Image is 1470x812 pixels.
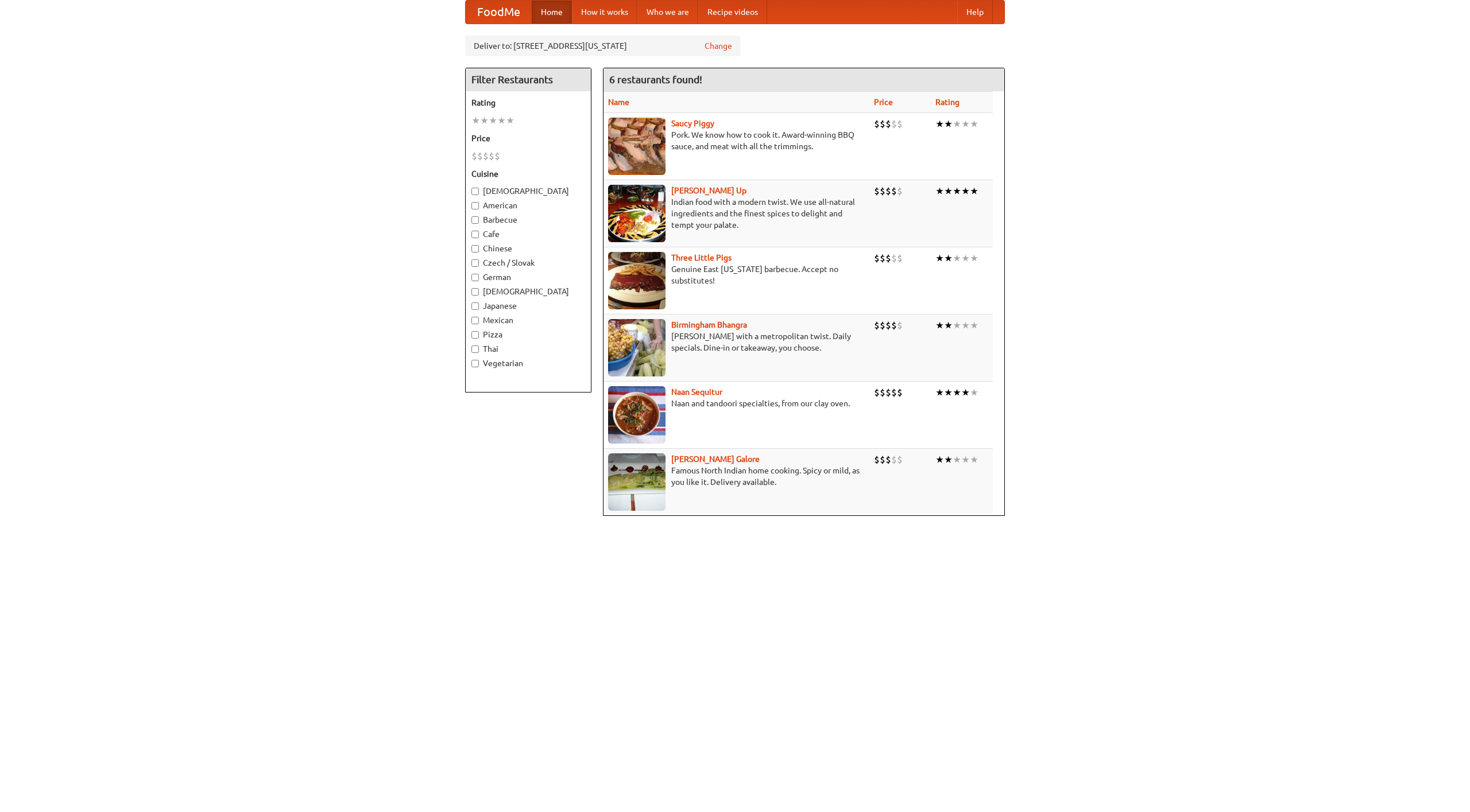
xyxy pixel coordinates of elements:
[471,314,585,326] label: Mexican
[970,118,978,130] li: ★
[885,252,891,265] li: $
[471,185,585,197] label: [DEMOGRAPHIC_DATA]
[970,453,978,466] li: ★
[891,252,897,265] li: $
[466,68,591,91] h4: Filter Restaurants
[506,114,514,127] li: ★
[891,453,897,466] li: $
[874,386,880,399] li: $
[471,216,479,224] input: Barbecue
[471,168,585,180] h5: Cuisine
[897,319,903,332] li: $
[471,150,477,162] li: $
[608,118,666,175] img: saucy.jpg
[897,118,903,130] li: $
[897,453,903,466] li: $
[944,319,953,332] li: ★
[970,185,978,197] li: ★
[608,386,666,444] img: naansequitur.jpg
[671,186,746,195] b: [PERSON_NAME] Up
[471,245,479,252] input: Chinese
[608,263,865,286] p: Genuine East [US_STATE] barbecue. Accept no substitutes!
[608,398,865,409] p: Naan and tandoori specialties, from our clay oven.
[935,98,960,107] a: Rating
[471,358,585,369] label: Vegetarian
[944,252,953,265] li: ★
[471,97,585,108] h5: Rating
[608,196,865,231] p: Indian food with a modern twist. We use all-natural ingredients and the finest spices to delight ...
[609,74,702,85] ng-pluralize: 6 restaurants found!
[891,319,897,332] li: $
[471,300,585,312] label: Japanese
[671,253,732,262] a: Three Little Pigs
[608,331,865,353] p: [PERSON_NAME] with a metropolitan twist. Daily specials. Dine-in or takeaway, you choose.
[471,257,585,269] label: Czech / Slovak
[671,320,747,329] a: Birmingham Bhangra
[970,386,978,399] li: ★
[671,119,714,128] a: Saucy Piggy
[466,1,532,24] a: FoodMe
[891,185,897,197] li: $
[961,118,970,130] li: ★
[935,319,944,332] li: ★
[953,453,961,466] li: ★
[471,286,585,297] label: [DEMOGRAPHIC_DATA]
[885,118,891,130] li: $
[880,386,885,399] li: $
[637,1,698,24] a: Who we are
[471,343,585,355] label: Thai
[608,98,629,107] a: Name
[970,252,978,265] li: ★
[608,319,666,376] img: bhangra.jpg
[961,252,970,265] li: ★
[489,150,494,162] li: $
[471,200,585,211] label: American
[880,252,885,265] li: $
[885,453,891,466] li: $
[471,331,479,339] input: Pizza
[891,386,897,399] li: $
[885,185,891,197] li: $
[935,386,944,399] li: ★
[608,465,865,488] p: Famous North Indian home cooking. Spicy or mild, as you like it. Delivery available.
[572,1,637,24] a: How it works
[471,228,585,240] label: Cafe
[897,185,903,197] li: $
[608,185,666,242] img: curryup.jpg
[885,386,891,399] li: $
[471,114,480,127] li: ★
[671,387,722,397] a: Naan Sequitur
[497,114,506,127] li: ★
[970,319,978,332] li: ★
[874,185,880,197] li: $
[471,329,585,340] label: Pizza
[880,118,885,130] li: $
[471,274,479,281] input: German
[874,453,880,466] li: $
[671,454,760,464] a: [PERSON_NAME] Galore
[471,302,479,310] input: Japanese
[489,114,497,127] li: ★
[532,1,572,24] a: Home
[874,98,893,107] a: Price
[471,271,585,283] label: German
[953,386,961,399] li: ★
[957,1,993,24] a: Help
[477,150,483,162] li: $
[874,252,880,265] li: $
[891,118,897,130] li: $
[608,453,666,511] img: currygalore.jpg
[935,185,944,197] li: ★
[944,118,953,130] li: ★
[471,360,479,367] input: Vegetarian
[944,386,953,399] li: ★
[935,118,944,130] li: ★
[471,188,479,195] input: [DEMOGRAPHIC_DATA]
[608,129,865,152] p: Pork. We know how to cook it. Award-winning BBQ sauce, and meat with all the trimmings.
[944,185,953,197] li: ★
[874,319,880,332] li: $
